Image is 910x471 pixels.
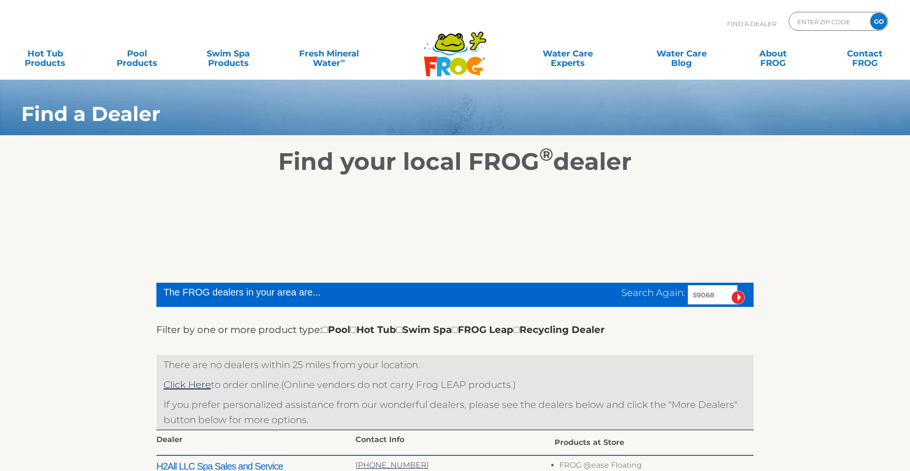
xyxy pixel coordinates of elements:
h2: Find your local FROG dealer [7,148,903,176]
a: ContactFROG [829,44,901,63]
div: Pool Hot Tub Swim Spa FROG Leap Recycling Dealer [322,322,605,337]
p: If you prefer personalized assistance from our wonderful dealers, please see the dealers below an... [164,397,746,427]
input: Submit [731,291,745,305]
div: The FROG dealers in your area are... [164,285,458,299]
div: Products at Store [555,435,754,450]
label: Filter by one or more product type: [156,322,322,337]
p: There are no dealers within 25 miles from your location. [164,357,746,372]
a: Fresh MineralWater∞ [284,44,373,63]
a: [PHONE_NUMBER] [355,461,429,470]
a: Water CareBlog [646,44,717,63]
a: PoolProducts [101,44,172,63]
div: Dealer [156,435,355,447]
a: Click Here [164,379,211,390]
span: Search Again: [621,287,685,298]
span: to order online. [164,379,281,390]
input: GO [870,13,887,30]
div: Contact Info [355,435,555,447]
sup: ® [539,144,553,165]
p: (Online vendors do not carry Frog LEAP products.) [164,377,746,392]
sup: ∞ [340,56,345,64]
a: AboutFROG [737,44,809,63]
h1: Find a Dealer [21,102,813,125]
p: Find A Dealer [727,12,776,36]
a: Hot TubProducts [9,44,81,63]
a: Water CareExperts [510,44,625,63]
a: Swim SpaProducts [193,44,264,63]
img: Frog Products Logo [419,19,491,77]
